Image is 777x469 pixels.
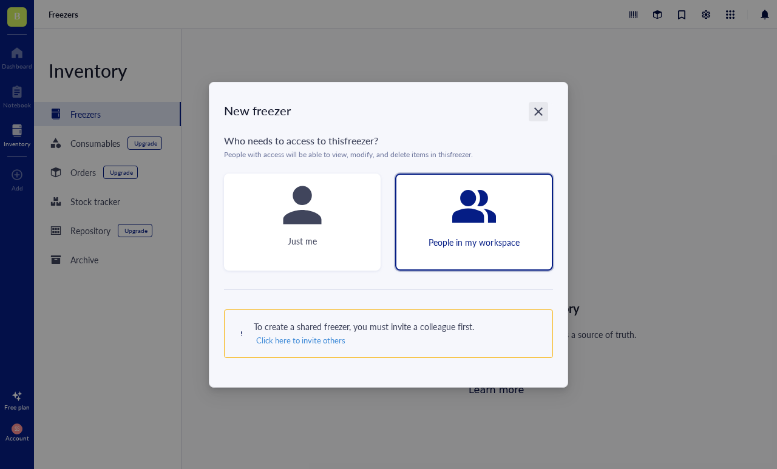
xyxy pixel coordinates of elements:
[256,335,345,346] span: Click here to invite others
[529,104,548,119] span: Close
[224,102,553,119] div: New freezer
[224,150,553,159] div: People with access will be able to view, modify, and delete items in this freezer .
[224,133,553,148] div: Who needs to access to this freezer ?
[429,235,519,249] div: People in my workspace
[254,320,474,333] div: To create a shared freezer, you must invite a colleague first.
[254,333,348,348] button: Click here to invite others
[288,234,317,248] div: Just me
[529,102,548,121] button: Close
